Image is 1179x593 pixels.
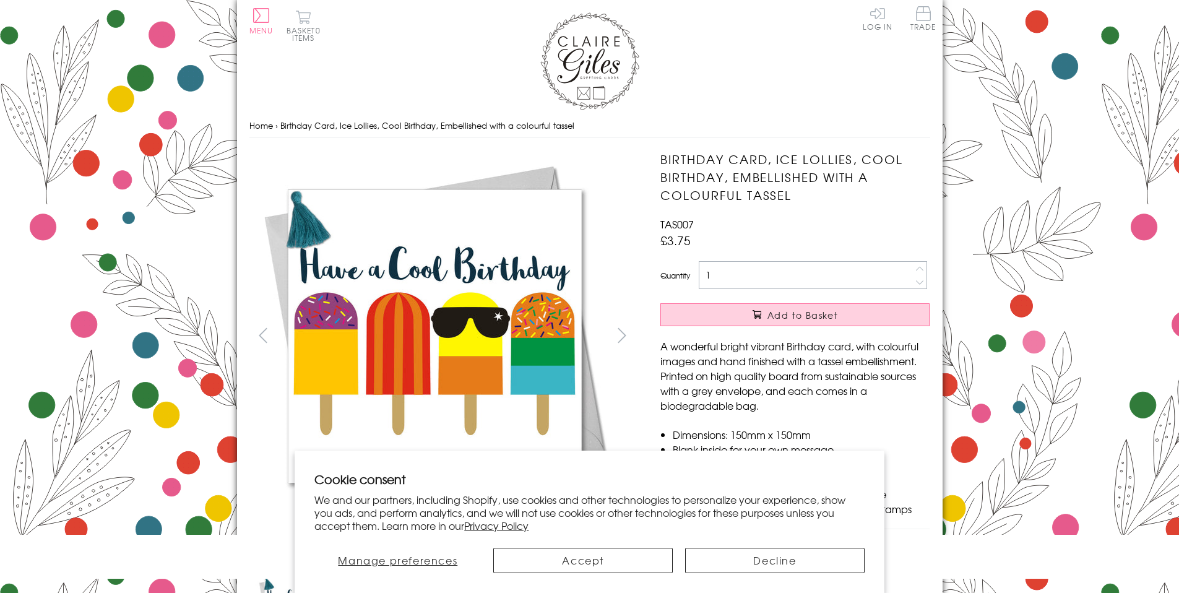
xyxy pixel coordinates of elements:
img: Claire Giles Greetings Cards [540,12,639,110]
span: £3.75 [660,232,691,249]
span: Trade [910,6,936,30]
button: prev [249,321,277,349]
h2: Cookie consent [314,470,865,488]
button: Accept [493,548,673,573]
span: Add to Basket [767,309,838,321]
button: Basket0 items [287,10,321,41]
img: Birthday Card, Ice Lollies, Cool Birthday, Embellished with a colourful tassel [249,150,620,522]
h1: Birthday Card, Ice Lollies, Cool Birthday, Embellished with a colourful tassel [660,150,930,204]
label: Quantity [660,270,690,281]
a: Privacy Policy [464,518,529,533]
a: Trade [910,6,936,33]
span: Menu [249,25,274,36]
p: A wonderful bright vibrant Birthday card, with colourful images and hand finished with a tassel e... [660,339,930,413]
a: Home [249,119,273,131]
button: Add to Basket [660,303,930,326]
span: TAS007 [660,217,694,232]
span: › [275,119,278,131]
button: Manage preferences [314,548,481,573]
li: Blank inside for your own message [673,442,930,457]
span: 0 items [292,25,321,43]
button: Menu [249,8,274,34]
button: next [608,321,636,349]
a: Log In [863,6,892,30]
li: Dimensions: 150mm x 150mm [673,427,930,442]
nav: breadcrumbs [249,113,930,139]
button: Decline [685,548,865,573]
p: We and our partners, including Shopify, use cookies and other technologies to personalize your ex... [314,493,865,532]
img: Birthday Card, Ice Lollies, Cool Birthday, Embellished with a colourful tassel [636,150,1007,522]
span: Manage preferences [338,553,457,568]
span: Birthday Card, Ice Lollies, Cool Birthday, Embellished with a colourful tassel [280,119,574,131]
